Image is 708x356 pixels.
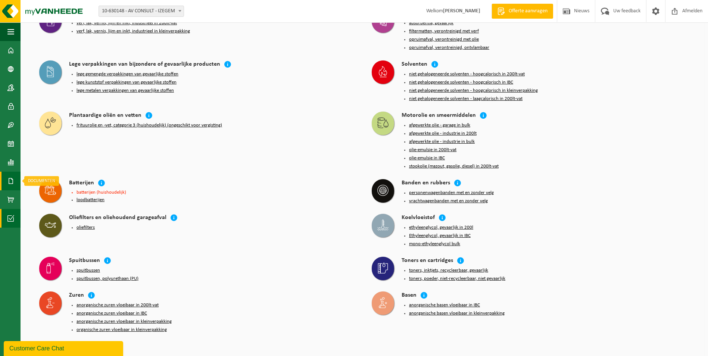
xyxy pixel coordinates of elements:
[409,310,505,316] button: anorganische basen vloeibaar in kleinverpakking
[99,6,184,16] span: 10-630148 - AV CONSULT - IZEGEM
[69,60,220,69] h4: Lege verpakkingen van bijzondere of gevaarlijke producten
[409,276,505,282] button: toners, poeder, niet-recycleerbaar, niet gevaarlijk
[69,257,100,265] h4: Spuitbussen
[402,291,417,300] h4: Basen
[409,225,473,231] button: ethyleenglycol, gevaarlijk in 200l
[69,179,94,188] h4: Batterijen
[409,302,480,308] button: anorganische basen vloeibaar in IBC
[77,190,357,195] li: batterijen (huishoudelijk)
[409,45,489,51] button: opruimafval, verontreinigd, ontvlambaar
[409,37,479,43] button: opruimafval, verontreinigd met olie
[402,214,435,222] h4: Koelvloeistof
[77,79,177,85] button: lege kunststof verpakkingen van gevaarlijke stoffen
[77,310,147,316] button: anorganische zuren vloeibaar in IBC
[69,112,141,120] h4: Plantaardige oliën en vetten
[77,327,167,333] button: organische zuren vloeibaar in kleinverpakking
[409,96,523,102] button: niet gehalogeneerde solventen - laagcalorisch in 200lt-vat
[443,8,480,14] strong: [PERSON_NAME]
[402,257,453,265] h4: Toners en cartridges
[402,179,450,188] h4: Banden en rubbers
[77,122,222,128] button: frituurolie en -vet, categorie 3 (huishoudelijk) (ongeschikt voor vergisting)
[77,28,190,34] button: verf, lak, vernis, lijm en inkt, industrieel in kleinverpakking
[77,88,174,94] button: lege metalen verpakkingen van gevaarlijke stoffen
[409,198,488,204] button: vrachtwagenbanden met en zonder velg
[77,276,138,282] button: spuitbussen, polyurethaan (PU)
[77,225,95,231] button: oliefilters
[409,233,471,239] button: Ethyleenglycol, gevaarlijk in IBC
[77,319,172,325] button: anorganische zuren vloeibaar in kleinverpakking
[77,71,178,77] button: lege gemengde verpakkingen van gevaarlijke stoffen
[409,88,538,94] button: niet gehalogeneerde solventen - hoogcalorisch in kleinverpakking
[409,79,513,85] button: niet gehalogeneerde solventen - hoogcalorisch in IBC
[409,241,460,247] button: mono-ethyleenglycol bulk
[77,268,100,274] button: spuitbussen
[409,268,488,274] button: toners, inktjets, recycleerbaar, gevaarlijk
[69,214,166,222] h4: Oliefilters en oliehoudend garageafval
[409,190,494,196] button: personenwagenbanden met en zonder velg
[409,139,475,145] button: afgewerkte olie - industrie in bulk
[402,60,427,69] h4: Solventen
[402,112,476,120] h4: Motorolie en smeermiddelen
[409,131,477,137] button: afgewerkte olie - industrie in 200lt
[507,7,549,15] span: Offerte aanvragen
[409,71,525,77] button: niet gehalogeneerde solventen - hoogcalorisch in 200lt-vat
[409,122,470,128] button: afgewerkte olie - garage in bulk
[492,4,553,19] a: Offerte aanvragen
[409,155,445,161] button: olie-emulsie in IBC
[4,340,125,356] iframe: chat widget
[409,28,479,34] button: filtermatten, verontreinigd met verf
[69,291,84,300] h4: Zuren
[409,20,453,26] button: absorbentia, gevaarlijk
[77,197,105,203] button: loodbatterijen
[77,302,159,308] button: anorganische zuren vloeibaar in 200lt-vat
[99,6,184,17] span: 10-630148 - AV CONSULT - IZEGEM
[409,147,456,153] button: olie-emulsie in 200lt-vat
[409,163,499,169] button: stookolie (mazout, gasolie, diesel) in 200lt-vat
[77,20,177,26] button: verf, lak, vernis, lijm en inkt, industrieel in 200lt-vat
